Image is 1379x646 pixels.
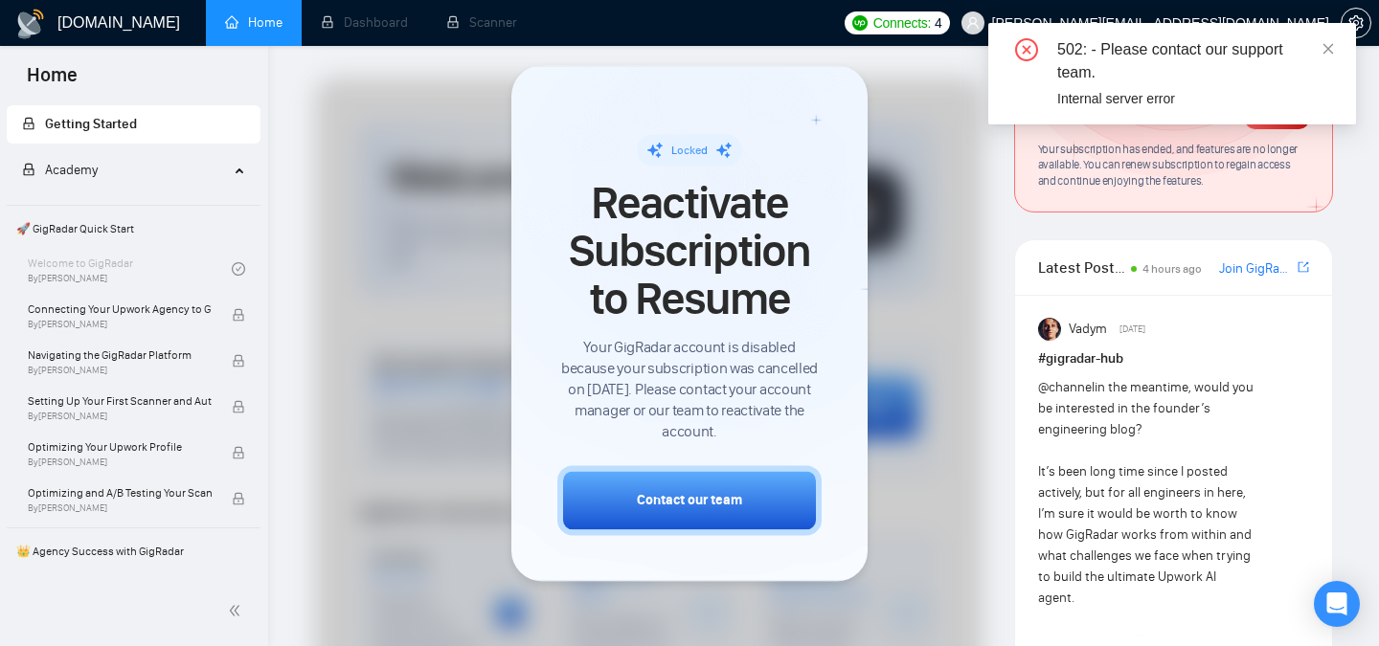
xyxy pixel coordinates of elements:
span: 👑 Agency Success with GigRadar [9,532,259,570]
span: Home [11,61,93,101]
span: Optimizing and A/B Testing Your Scanner for Better Results [28,483,212,502]
div: 502: - Please contact our support team. [1057,38,1333,84]
span: lock [22,163,35,176]
a: export [1298,258,1309,277]
a: setting [1341,15,1371,31]
a: homeHome [225,14,283,31]
span: Latest Posts from the GigRadar Community [1038,256,1125,279]
span: [DATE] [1119,321,1145,338]
span: lock [232,308,245,322]
span: By [PERSON_NAME] [28,457,212,468]
span: Academy [45,162,98,178]
span: Your GigRadar account is disabled because your subscription was cancelled on [DATE]. Please conta... [557,337,822,442]
span: close-circle [1015,38,1038,61]
span: user [966,16,980,30]
div: Contact our team [637,490,742,510]
span: Getting Started [45,116,137,132]
img: logo [15,9,46,39]
span: Setting Up Your First Scanner and Auto-Bidder [28,391,212,411]
span: 🚀 GigRadar Quick Start [9,210,259,248]
h1: # gigradar-hub [1038,348,1309,369]
span: close [1322,42,1335,56]
img: Vadym [1038,318,1061,341]
button: Contact our team [557,465,822,535]
span: lock [232,400,245,413]
span: By [PERSON_NAME] [28,411,212,422]
span: lock [232,354,245,368]
span: By [PERSON_NAME] [28,502,212,514]
span: lock [232,446,245,459]
span: export [1298,259,1309,275]
img: upwork-logo.png [852,15,868,31]
span: lock [232,492,245,505]
span: lock [22,117,35,130]
span: setting [1342,15,1370,31]
span: Your subscription has ended, and features are no longer available. You can renew subscription to ... [1038,142,1299,188]
span: @channel [1038,379,1095,395]
div: Internal server error [1057,88,1333,109]
span: 4 [935,12,942,33]
span: Reactivate Subscription to Resume [557,179,822,323]
button: setting [1341,8,1371,38]
span: Vadym [1069,319,1107,340]
span: By [PERSON_NAME] [28,319,212,330]
span: Academy [22,162,98,178]
span: By [PERSON_NAME] [28,365,212,376]
a: Join GigRadar Slack Community [1219,258,1294,279]
span: Optimizing Your Upwork Profile [28,437,212,457]
span: Locked [671,144,708,157]
span: Connecting Your Upwork Agency to GigRadar [28,300,212,319]
span: check-circle [232,262,245,276]
div: Open Intercom Messenger [1314,581,1360,627]
span: double-left [228,601,247,620]
span: Connects: [873,12,931,33]
span: Navigating the GigRadar Platform [28,345,212,365]
li: Getting Started [7,105,260,144]
span: 4 hours ago [1142,262,1202,276]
